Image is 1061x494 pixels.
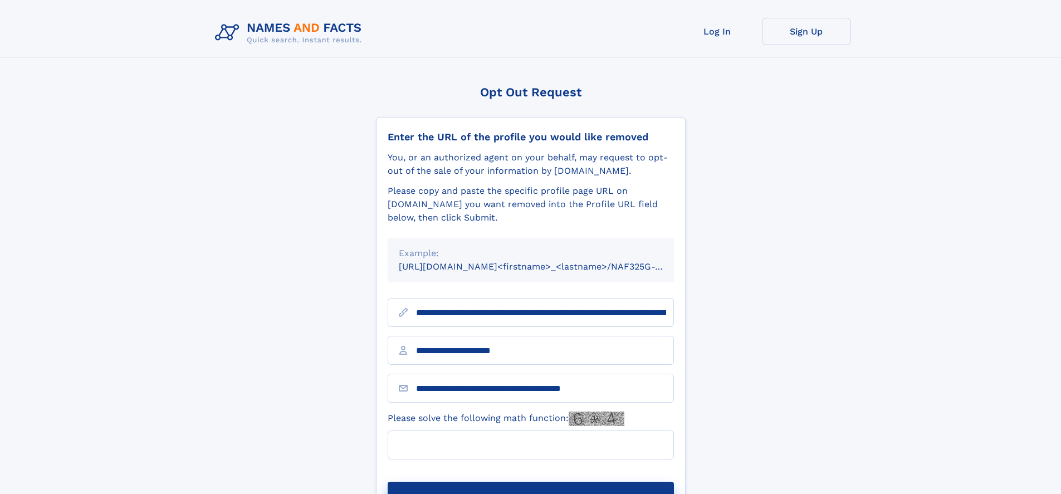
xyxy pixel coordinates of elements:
div: Please copy and paste the specific profile page URL on [DOMAIN_NAME] you want removed into the Pr... [388,184,674,224]
div: Example: [399,247,663,260]
a: Sign Up [762,18,851,45]
div: Opt Out Request [376,85,686,99]
img: Logo Names and Facts [211,18,371,48]
small: [URL][DOMAIN_NAME]<firstname>_<lastname>/NAF325G-xxxxxxxx [399,261,695,272]
div: Enter the URL of the profile you would like removed [388,131,674,143]
label: Please solve the following math function: [388,412,624,426]
div: You, or an authorized agent on your behalf, may request to opt-out of the sale of your informatio... [388,151,674,178]
a: Log In [673,18,762,45]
